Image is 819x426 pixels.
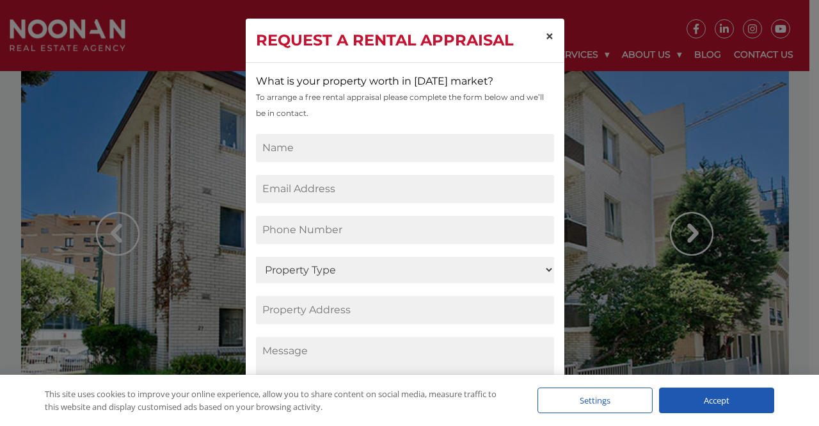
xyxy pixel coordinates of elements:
input: Email Address [256,175,554,203]
span: × [545,27,554,45]
p: To arrange a free rental appraisal please complete the form below and we’ll be in contact. [256,89,554,121]
input: Name [256,134,554,162]
h4: Request a Rental Appraisal [256,29,513,52]
input: Property Address [256,296,554,324]
button: Close [535,19,564,54]
p: What is your property worth in [DATE] market? [256,73,554,89]
div: Accept [659,388,774,413]
div: Settings [537,388,653,413]
input: Phone Number [256,216,554,244]
div: This site uses cookies to improve your online experience, allow you to share content on social me... [45,388,512,413]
